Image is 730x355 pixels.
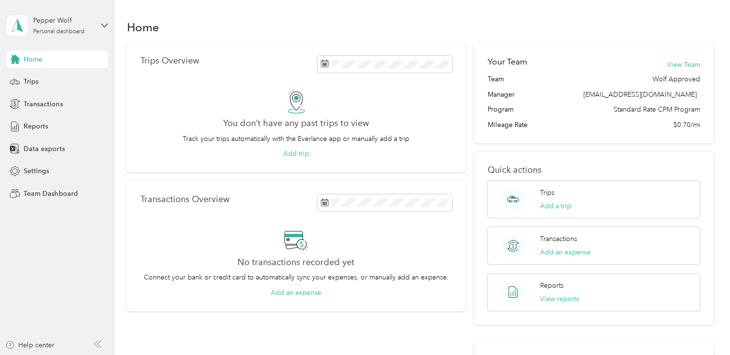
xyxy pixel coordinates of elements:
[487,56,527,68] h2: Your Team
[667,60,700,70] button: View Team
[5,340,54,350] button: Help center
[24,189,77,199] span: Team Dashboard
[283,149,309,159] button: Add trip
[24,144,64,154] span: Data exports
[271,288,321,298] button: Add an expense
[540,247,591,257] button: Add an expense
[676,301,730,355] iframe: Everlance-gr Chat Button Frame
[614,104,700,114] span: Standard Rate CPM Program
[487,74,503,84] span: Team
[540,294,579,304] button: View reports
[540,280,564,291] p: Reports
[540,188,554,198] p: Trips
[24,166,49,176] span: Settings
[653,74,700,84] span: Wolf Approved
[540,234,577,244] p: Transactions
[487,104,513,114] span: Program
[487,165,700,175] p: Quick actions
[583,90,697,99] span: [EMAIL_ADDRESS][DOMAIN_NAME]
[126,22,159,32] h1: Home
[183,134,409,144] p: Track your trips automatically with the Everlance app or manually add a trip
[238,257,354,267] h2: No transactions recorded yet
[673,120,700,130] span: $0.70/mi
[487,120,527,130] span: Mileage Rate
[487,89,514,100] span: Manager
[33,15,93,25] div: Pepper Wolf
[144,272,449,282] p: Connect your bank or credit card to automatically sync your expenses, or manually add an expense.
[140,194,229,204] p: Transactions Overview
[33,29,85,35] div: Personal dashboard
[540,201,571,211] button: Add a trip
[223,118,369,128] h2: You don’t have any past trips to view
